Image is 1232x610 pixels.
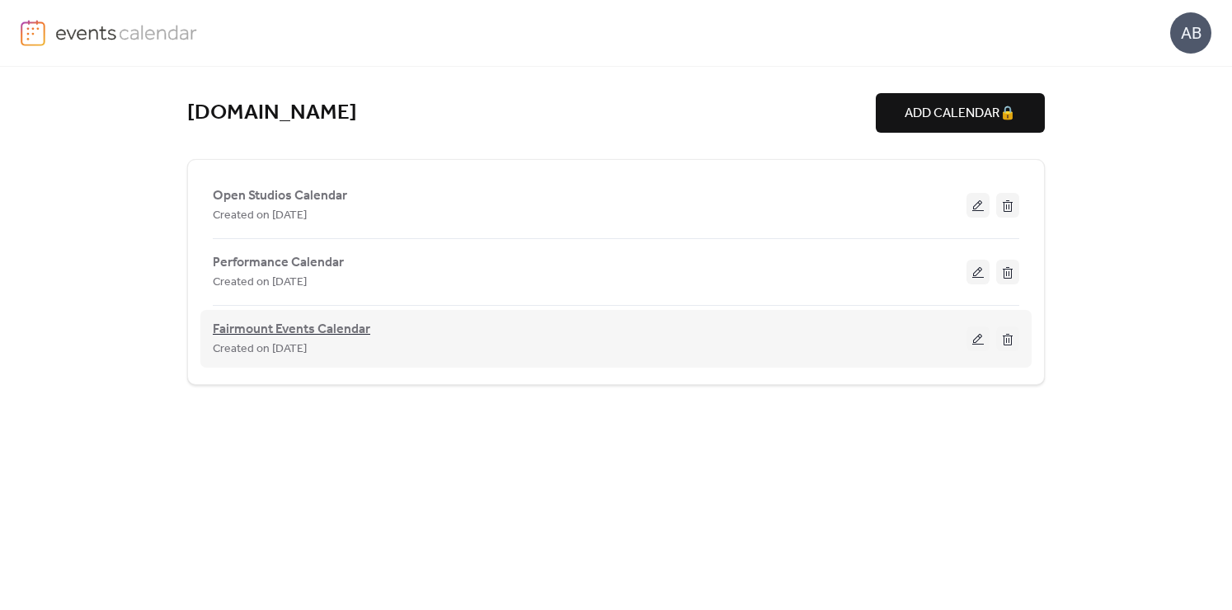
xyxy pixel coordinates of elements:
div: AB [1170,12,1211,54]
span: Created on [DATE] [213,340,307,359]
span: Performance Calendar [213,253,344,273]
a: Fairmount Events Calendar [213,325,370,335]
a: Open Studios Calendar [213,191,347,200]
span: Created on [DATE] [213,206,307,226]
span: Fairmount Events Calendar [213,320,370,340]
a: Performance Calendar [213,258,344,267]
span: Open Studios Calendar [213,186,347,206]
img: logo-type [55,20,198,45]
span: Created on [DATE] [213,273,307,293]
a: [DOMAIN_NAME] [187,100,357,127]
img: logo [21,20,45,46]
